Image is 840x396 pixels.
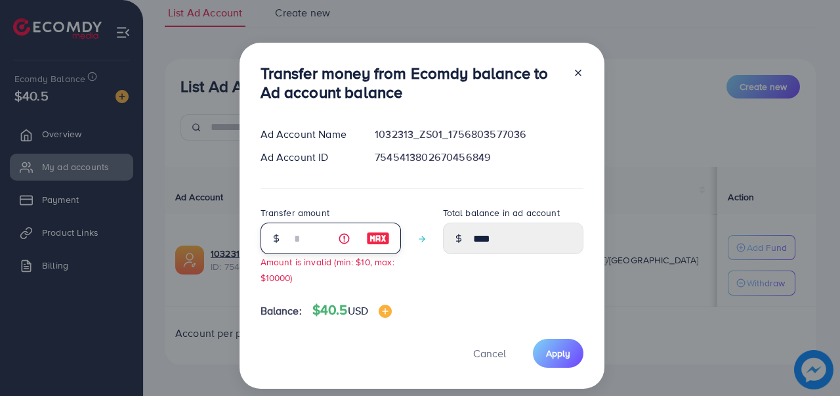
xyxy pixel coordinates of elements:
[533,339,583,367] button: Apply
[366,231,390,246] img: image
[457,339,522,367] button: Cancel
[261,206,329,219] label: Transfer amount
[261,255,394,283] small: Amount is invalid (min: $10, max: $10000)
[364,127,593,142] div: 1032313_ZS01_1756803577036
[473,346,506,361] span: Cancel
[546,347,570,360] span: Apply
[250,150,365,165] div: Ad Account ID
[261,64,562,102] h3: Transfer money from Ecomdy balance to Ad account balance
[312,302,392,319] h4: $40.5
[443,206,560,219] label: Total balance in ad account
[364,150,593,165] div: 7545413802670456849
[250,127,365,142] div: Ad Account Name
[261,303,302,319] span: Balance:
[379,305,392,318] img: image
[348,303,368,318] span: USD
